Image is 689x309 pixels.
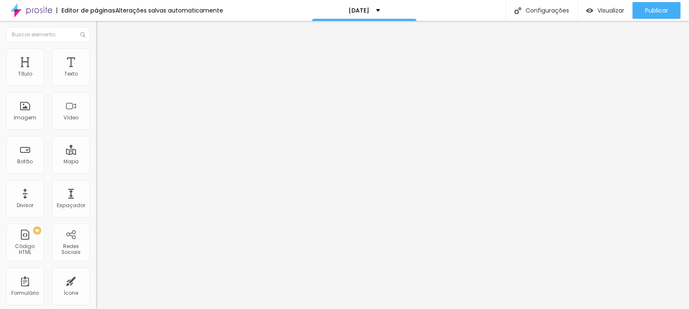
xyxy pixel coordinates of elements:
[57,203,85,208] div: Espaçador
[8,243,41,256] div: Código HTML
[17,203,33,208] div: Divisor
[54,243,87,256] div: Redes Sociais
[597,7,624,14] span: Visualizar
[586,7,593,14] img: view-1.svg
[80,32,85,37] img: Icone
[96,21,689,309] iframe: Editor
[11,290,39,296] div: Formulário
[18,71,32,77] div: Título
[115,8,223,13] div: Alterações salvas automaticamente
[578,2,633,19] button: Visualizar
[14,115,36,121] div: Imagem
[633,2,681,19] button: Publicar
[6,27,90,42] input: Buscar elemento
[64,290,79,296] div: Ícone
[18,159,33,165] div: Botão
[349,8,370,13] p: [DATE]
[645,7,668,14] span: Publicar
[64,115,79,121] div: Vídeo
[64,159,79,165] div: Mapa
[56,8,115,13] div: Editor de páginas
[514,7,521,14] img: Icone
[64,71,78,77] div: Texto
